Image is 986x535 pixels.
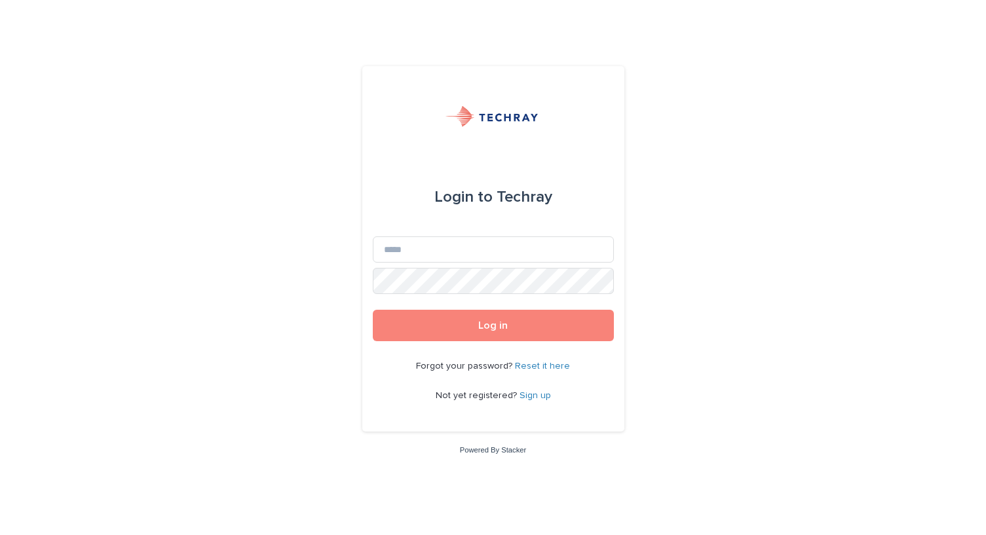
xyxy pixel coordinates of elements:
div: Techray [434,179,552,215]
a: Reset it here [515,361,570,371]
a: Powered By Stacker [460,446,526,454]
span: Not yet registered? [436,391,520,400]
img: xG6Muz3VQV2JDbePcW7p [438,98,547,137]
a: Sign up [520,391,551,400]
button: Log in [373,310,614,341]
span: Log in [478,320,508,331]
span: Login to [434,189,493,205]
span: Forgot your password? [416,361,515,371]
